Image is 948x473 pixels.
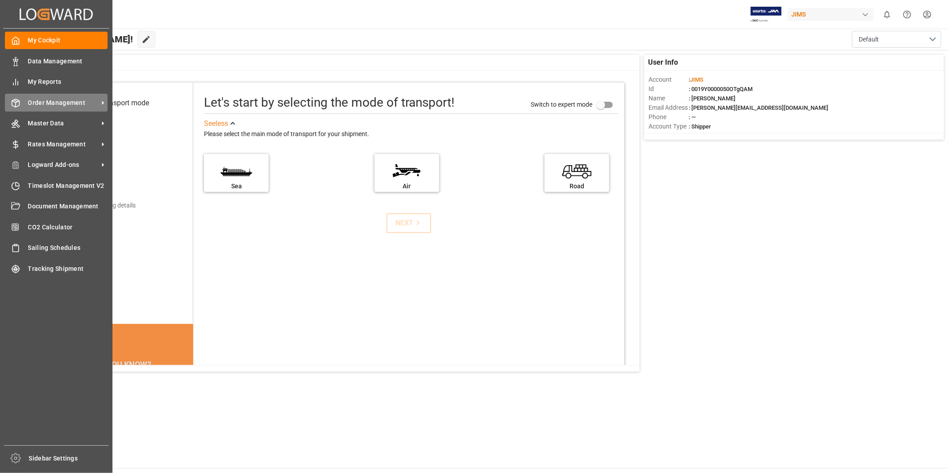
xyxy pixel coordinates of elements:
[5,260,108,277] a: Tracking Shipment
[29,454,109,463] span: Sidebar Settings
[28,77,108,87] span: My Reports
[649,112,689,122] span: Phone
[28,264,108,274] span: Tracking Shipment
[531,101,592,108] span: Switch to expert mode
[788,8,873,21] div: JIMS
[28,119,99,128] span: Master Data
[28,160,99,170] span: Logward Add-ons
[28,202,108,211] span: Document Management
[549,182,605,191] div: Road
[689,76,703,83] span: :
[379,182,435,191] div: Air
[852,31,941,48] button: open menu
[28,140,99,149] span: Rates Management
[649,103,689,112] span: Email Address
[649,75,689,84] span: Account
[788,6,877,23] button: JIMS
[877,4,897,25] button: show 0 new notifications
[689,123,711,130] span: : Shipper
[387,213,431,233] button: NEXT
[689,114,696,120] span: : —
[649,122,689,131] span: Account Type
[5,218,108,236] a: CO2 Calculator
[649,57,678,68] span: User Info
[28,36,108,45] span: My Cockpit
[80,98,149,108] div: Select transport mode
[690,76,703,83] span: JIMS
[204,118,228,129] div: See less
[859,35,879,44] span: Default
[28,57,108,66] span: Data Management
[649,84,689,94] span: Id
[689,95,736,102] span: : [PERSON_NAME]
[395,218,423,228] div: NEXT
[208,182,264,191] div: Sea
[5,198,108,215] a: Document Management
[5,52,108,70] a: Data Management
[80,201,136,210] div: Add shipping details
[28,98,99,108] span: Order Management
[689,104,828,111] span: : [PERSON_NAME][EMAIL_ADDRESS][DOMAIN_NAME]
[649,94,689,103] span: Name
[5,239,108,257] a: Sailing Schedules
[5,73,108,91] a: My Reports
[50,355,194,374] div: DID YOU KNOW?
[204,93,454,112] div: Let's start by selecting the mode of transport!
[897,4,917,25] button: Help Center
[37,31,133,48] span: Hello [PERSON_NAME]!
[204,129,618,140] div: Please select the main mode of transport for your shipment.
[28,181,108,191] span: Timeslot Management V2
[5,177,108,194] a: Timeslot Management V2
[28,223,108,232] span: CO2 Calculator
[5,32,108,49] a: My Cockpit
[689,86,753,92] span: : 0019Y0000050OTgQAM
[751,7,782,22] img: Exertis%20JAM%20-%20Email%20Logo.jpg_1722504956.jpg
[28,243,108,253] span: Sailing Schedules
